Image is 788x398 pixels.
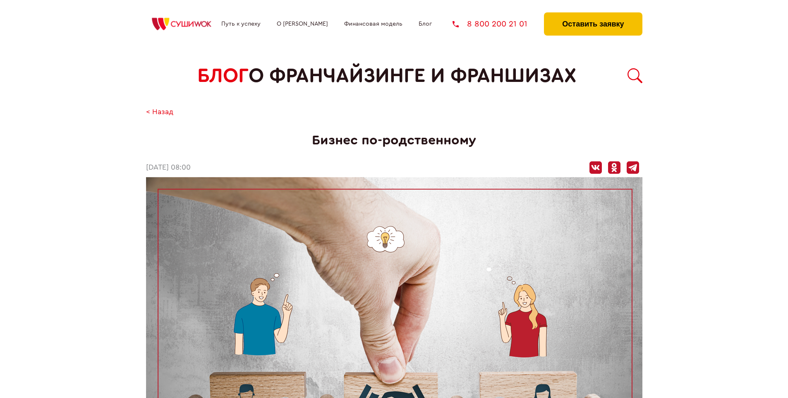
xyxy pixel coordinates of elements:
span: БЛОГ [197,65,249,87]
a: Путь к успеху [221,21,261,27]
span: 8 800 200 21 01 [467,20,527,28]
time: [DATE] 08:00 [146,163,191,172]
a: О [PERSON_NAME] [277,21,328,27]
a: Блог [419,21,432,27]
a: Финансовая модель [344,21,402,27]
a: < Назад [146,108,173,117]
h1: Бизнес по-родственному [146,133,642,148]
span: о франчайзинге и франшизах [249,65,576,87]
button: Оставить заявку [544,12,642,36]
a: 8 800 200 21 01 [453,20,527,28]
